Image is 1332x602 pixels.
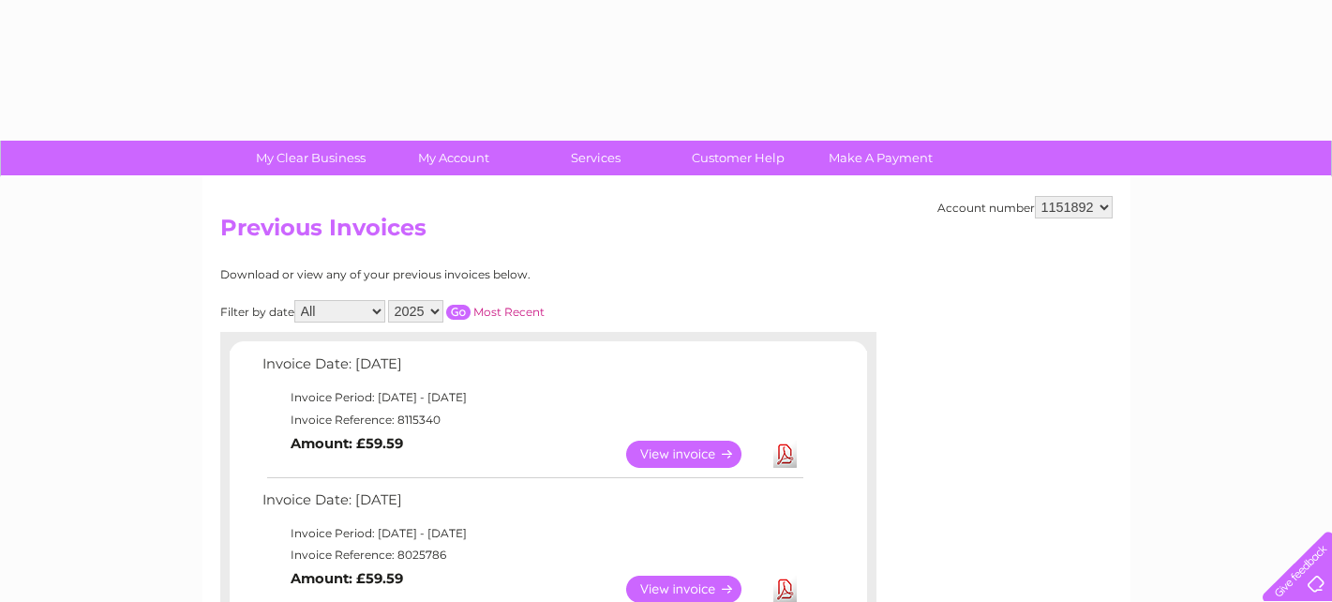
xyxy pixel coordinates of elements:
h2: Previous Invoices [220,215,1113,250]
a: Customer Help [661,141,816,175]
td: Invoice Date: [DATE] [258,352,806,386]
td: Invoice Period: [DATE] - [DATE] [258,386,806,409]
div: Download or view any of your previous invoices below. [220,268,712,281]
a: View [626,441,764,468]
a: My Account [376,141,531,175]
td: Invoice Period: [DATE] - [DATE] [258,522,806,545]
td: Invoice Reference: 8025786 [258,544,806,566]
div: Filter by date [220,300,712,323]
div: Account number [937,196,1113,218]
td: Invoice Date: [DATE] [258,488,806,522]
a: My Clear Business [233,141,388,175]
a: Services [518,141,673,175]
b: Amount: £59.59 [291,435,403,452]
a: Make A Payment [803,141,958,175]
a: Most Recent [473,305,545,319]
a: Download [773,441,797,468]
td: Invoice Reference: 8115340 [258,409,806,431]
b: Amount: £59.59 [291,570,403,587]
